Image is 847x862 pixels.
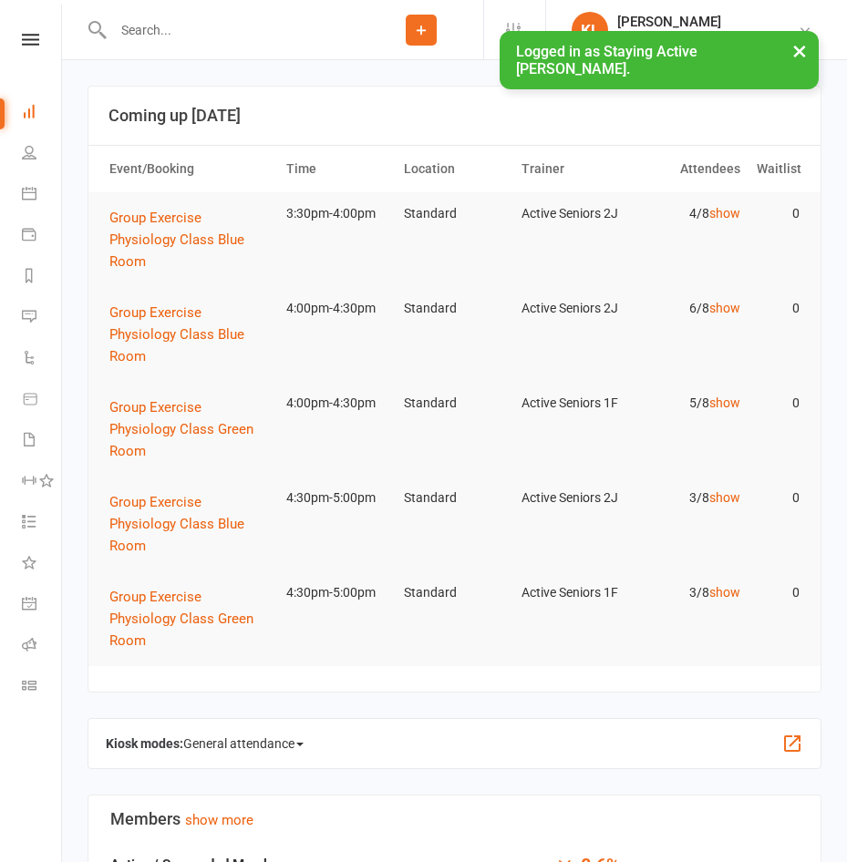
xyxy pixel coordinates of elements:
[22,257,63,298] a: Reports
[783,31,816,70] button: ×
[709,395,740,410] a: show
[749,146,808,192] th: Waitlist
[513,146,631,192] th: Trainer
[631,146,749,192] th: Attendees
[110,810,799,828] h3: Members
[396,571,513,614] td: Standard
[22,380,63,421] a: Product Sales
[183,729,304,758] span: General attendance
[22,626,63,667] a: Roll call kiosk mode
[617,30,798,46] div: Staying Active [PERSON_NAME]
[101,146,278,192] th: Event/Booking
[396,146,513,192] th: Location
[109,586,270,652] button: Group Exercise Physiology Class Green Room
[109,399,253,459] span: Group Exercise Physiology Class Green Room
[109,210,244,270] span: Group Exercise Physiology Class Blue Room
[109,302,270,367] button: Group Exercise Physiology Class Blue Room
[631,382,749,425] td: 5/8
[709,585,740,600] a: show
[22,544,63,585] a: What's New
[513,382,631,425] td: Active Seniors 1F
[22,667,63,708] a: Class kiosk mode
[513,287,631,330] td: Active Seniors 2J
[631,477,749,519] td: 3/8
[749,477,808,519] td: 0
[513,571,631,614] td: Active Seniors 1F
[108,107,801,125] h3: Coming up [DATE]
[513,192,631,235] td: Active Seniors 2J
[513,477,631,519] td: Active Seniors 2J
[109,491,270,557] button: Group Exercise Physiology Class Blue Room
[22,216,63,257] a: Payments
[278,571,396,614] td: 4:30pm-5:00pm
[709,490,740,505] a: show
[516,43,697,77] span: Logged in as Staying Active [PERSON_NAME].
[22,134,63,175] a: People
[709,206,740,221] a: show
[749,192,808,235] td: 0
[709,301,740,315] a: show
[109,589,253,649] span: Group Exercise Physiology Class Green Room
[109,494,244,554] span: Group Exercise Physiology Class Blue Room
[278,382,396,425] td: 4:00pm-4:30pm
[572,12,608,48] div: KL
[109,304,244,364] span: Group Exercise Physiology Class Blue Room
[396,477,513,519] td: Standard
[278,146,396,192] th: Time
[109,396,270,462] button: Group Exercise Physiology Class Green Room
[396,287,513,330] td: Standard
[396,192,513,235] td: Standard
[749,382,808,425] td: 0
[109,207,270,272] button: Group Exercise Physiology Class Blue Room
[749,287,808,330] td: 0
[22,93,63,134] a: Dashboard
[631,571,749,614] td: 3/8
[617,14,798,30] div: [PERSON_NAME]
[108,17,359,43] input: Search...
[106,736,183,751] strong: Kiosk modes:
[185,812,253,828] a: show more
[278,477,396,519] td: 4:30pm-5:00pm
[278,287,396,330] td: 4:00pm-4:30pm
[22,175,63,216] a: Calendar
[22,585,63,626] a: General attendance kiosk mode
[749,571,808,614] td: 0
[631,192,749,235] td: 4/8
[631,287,749,330] td: 6/8
[396,382,513,425] td: Standard
[278,192,396,235] td: 3:30pm-4:00pm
